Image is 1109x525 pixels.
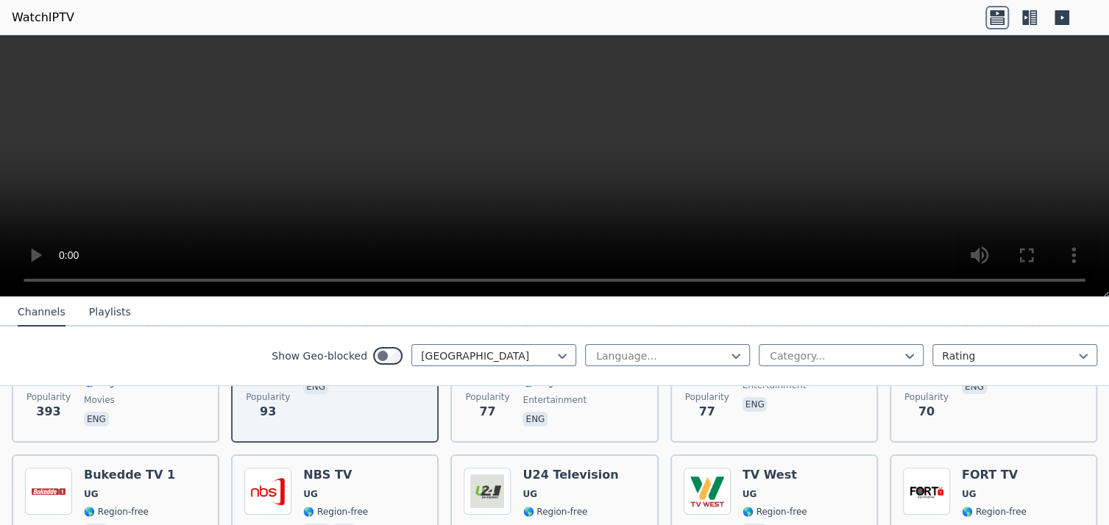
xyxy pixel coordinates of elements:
span: Popularity [26,391,71,403]
img: Bukedde TV 1 [25,468,72,515]
a: WatchIPTV [12,9,74,26]
img: TV West [684,468,731,515]
span: 93 [260,403,276,421]
span: movies [84,394,115,406]
h6: Bukedde TV 1 [84,468,175,482]
p: eng [84,412,109,426]
span: Popularity [685,391,729,403]
span: Popularity [246,391,290,403]
span: Popularity [904,391,949,403]
p: eng [303,379,328,394]
span: 🌎 Region-free [303,506,368,518]
span: 77 [698,403,715,421]
span: Popularity [465,391,509,403]
button: Channels [18,299,65,326]
span: 77 [479,403,495,421]
p: eng [522,412,548,426]
p: eng [962,379,987,394]
h6: U24 Television [522,468,618,482]
img: FORT TV [903,468,950,515]
h6: FORT TV [962,468,1027,482]
h6: NBS TV [303,468,368,482]
label: Show Geo-blocked [272,349,367,363]
span: UG [303,488,318,500]
span: UG [84,488,99,500]
h6: TV West [743,468,807,482]
span: 🌎 Region-free [962,506,1027,518]
img: U24 Television [464,468,511,515]
span: entertainment [522,394,587,406]
span: 🌎 Region-free [522,506,587,518]
button: Playlists [89,299,131,326]
p: eng [743,397,768,412]
span: UG [962,488,977,500]
img: NBS TV [244,468,291,515]
span: 393 [36,403,60,421]
span: 🌎 Region-free [84,506,149,518]
span: 🌎 Region-free [743,506,807,518]
span: 70 [918,403,935,421]
span: UG [522,488,537,500]
span: UG [743,488,757,500]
